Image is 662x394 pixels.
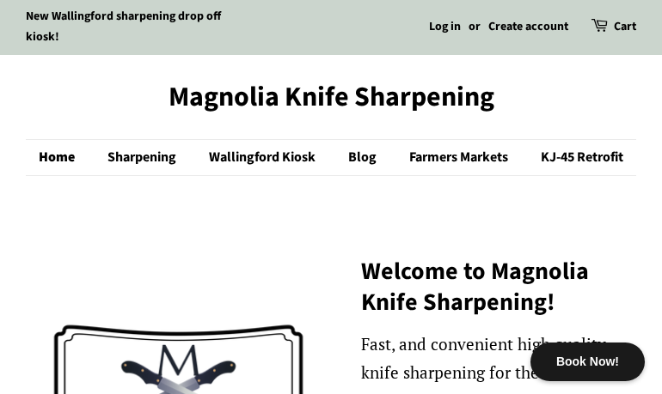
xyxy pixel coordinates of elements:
div: Book Now! [530,342,645,381]
a: Wallingford Kiosk [196,140,333,175]
a: Sharpening [95,140,193,175]
li: or [469,17,481,38]
a: Blog [335,140,394,175]
a: Log in [429,18,461,35]
a: Cart [614,17,636,38]
a: KJ-45 Retrofit [528,140,623,175]
a: Magnolia Knife Sharpening [26,81,636,113]
a: Farmers Markets [396,140,525,175]
h2: Welcome to Magnolia Knife Sharpening! [361,256,636,318]
a: Create account [488,18,568,35]
a: Home [39,140,92,175]
a: New Wallingford sharpening drop off kiosk! [26,8,221,45]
